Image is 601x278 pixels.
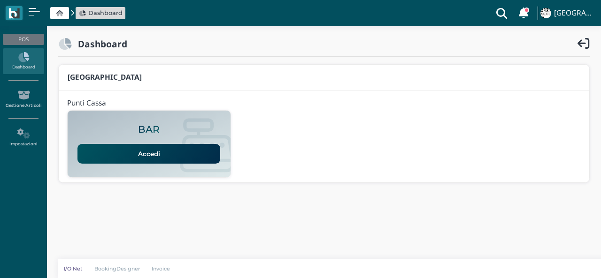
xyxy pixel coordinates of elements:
[8,8,19,19] img: logo
[540,8,551,18] img: ...
[554,9,595,17] h4: [GEOGRAPHIC_DATA]
[77,144,220,164] a: Accedi
[3,48,44,74] a: Dashboard
[79,8,123,17] a: Dashboard
[68,72,142,82] b: [GEOGRAPHIC_DATA]
[539,2,595,24] a: ... [GEOGRAPHIC_DATA]
[534,249,593,270] iframe: Help widget launcher
[88,8,123,17] span: Dashboard
[67,99,106,107] h4: Punti Cassa
[138,124,160,135] h2: BAR
[3,125,44,150] a: Impostazioni
[3,34,44,45] div: POS
[72,39,127,49] h2: Dashboard
[3,86,44,112] a: Gestione Articoli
